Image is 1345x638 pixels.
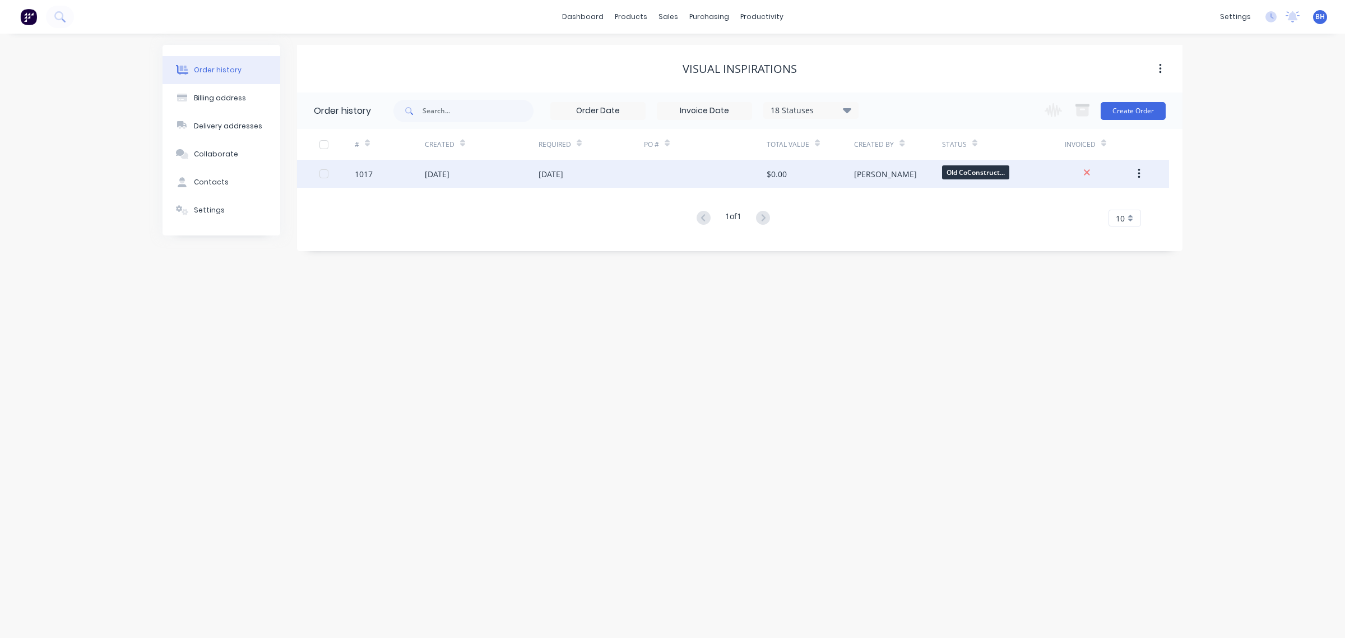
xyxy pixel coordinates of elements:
div: Total Value [767,140,809,150]
div: Created [425,140,454,150]
div: Collaborate [194,149,238,159]
input: Search... [423,100,534,122]
div: Order history [194,65,242,75]
div: Required [539,140,571,150]
div: 1017 [355,168,373,180]
div: # [355,129,425,160]
div: [DATE] [425,168,449,180]
button: Contacts [163,168,280,196]
div: PO # [644,140,659,150]
button: Billing address [163,84,280,112]
div: Billing address [194,93,246,103]
div: Invoiced [1065,129,1135,160]
span: 10 [1116,212,1125,224]
input: Invoice Date [657,103,752,119]
input: Order Date [551,103,645,119]
div: $0.00 [767,168,787,180]
div: Required [539,129,644,160]
div: PO # [644,129,767,160]
div: Contacts [194,177,229,187]
div: 18 Statuses [764,104,858,117]
div: [PERSON_NAME] [854,168,917,180]
div: Total Value [767,129,854,160]
div: sales [653,8,684,25]
div: # [355,140,359,150]
div: 1 of 1 [725,210,741,226]
div: Invoiced [1065,140,1096,150]
div: Delivery addresses [194,121,262,131]
button: Delivery addresses [163,112,280,140]
div: Visual Inspirations [683,62,797,76]
button: Collaborate [163,140,280,168]
div: Order history [314,104,371,118]
a: dashboard [556,8,609,25]
div: Status [942,140,967,150]
div: Created By [854,140,894,150]
button: Settings [163,196,280,224]
div: Created [425,129,539,160]
button: Order history [163,56,280,84]
div: [DATE] [539,168,563,180]
div: purchasing [684,8,735,25]
div: settings [1214,8,1256,25]
button: Create Order [1101,102,1166,120]
img: Factory [20,8,37,25]
span: Old CoConstruct... [942,165,1009,179]
div: Status [942,129,1065,160]
div: Created By [854,129,941,160]
div: productivity [735,8,789,25]
div: products [609,8,653,25]
div: Settings [194,205,225,215]
span: BH [1315,12,1325,22]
